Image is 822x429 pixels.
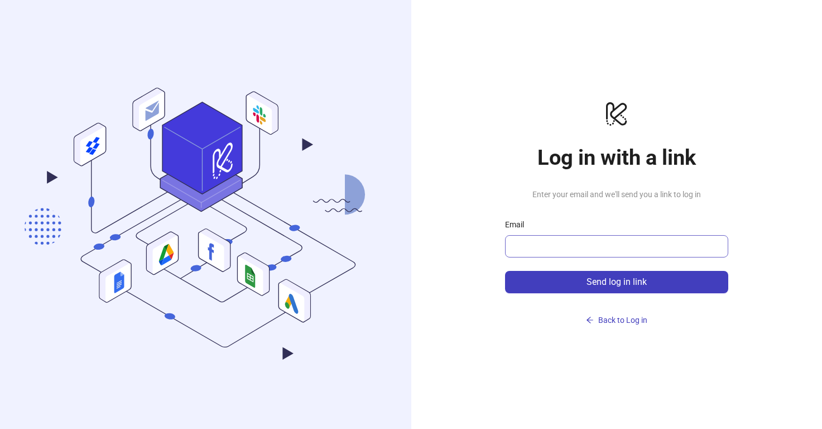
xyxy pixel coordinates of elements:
button: Back to Log in [505,311,728,329]
h1: Log in with a link [505,145,728,170]
input: Email [512,240,719,253]
button: Send log in link [505,271,728,293]
span: Back to Log in [598,316,647,325]
label: Email [505,218,531,231]
span: Enter your email and we'll send you a link to log in [505,188,728,201]
span: Send log in link [587,277,647,287]
span: arrow-left [586,316,594,324]
a: Back to Log in [505,293,728,329]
